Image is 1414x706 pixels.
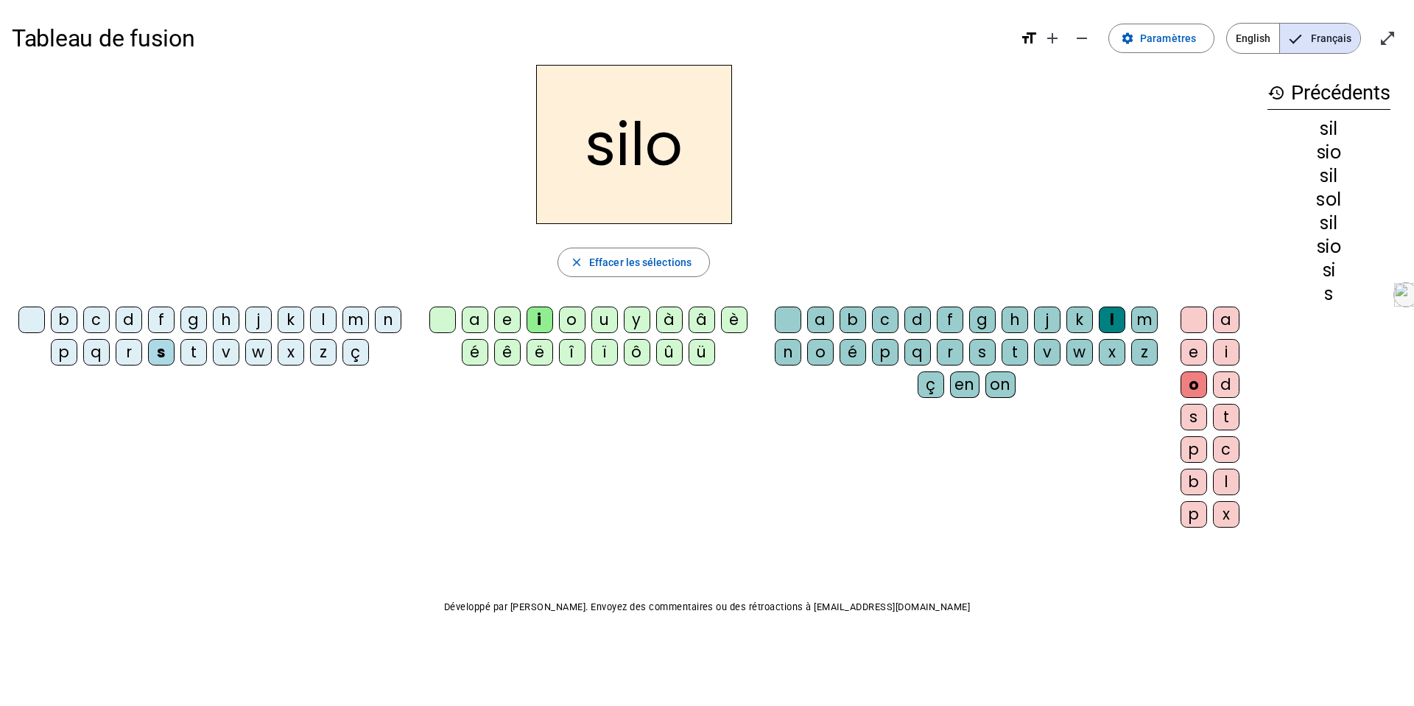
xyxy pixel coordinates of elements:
button: Diminuer la taille de la police [1067,24,1097,53]
div: ë [527,339,553,366]
div: sol [1267,191,1390,209]
div: y [624,307,650,333]
div: b [1181,469,1207,495]
div: a [807,307,834,333]
div: si [1267,262,1390,279]
div: a [1213,307,1239,333]
button: Paramètres [1108,24,1214,53]
div: û [656,339,683,366]
div: k [1066,307,1093,333]
div: d [116,307,142,333]
div: b [51,307,77,333]
div: a [462,307,488,333]
div: m [1131,307,1158,333]
div: on [985,371,1016,398]
div: d [1213,371,1239,398]
div: s [969,339,996,366]
div: r [937,339,963,366]
div: z [1131,339,1158,366]
mat-icon: remove [1073,29,1091,47]
div: ô [624,339,650,366]
div: n [775,339,801,366]
div: s [1181,404,1207,430]
div: ï [591,339,618,366]
div: p [1181,436,1207,463]
h3: Précédents [1267,77,1390,110]
mat-icon: add [1044,29,1061,47]
mat-icon: close [570,256,583,269]
div: g [969,307,996,333]
div: è [721,307,748,333]
div: o [807,339,834,366]
div: p [1181,501,1207,528]
div: i [527,307,553,333]
div: sil [1267,214,1390,232]
h1: Tableau de fusion [12,15,1008,62]
div: e [494,307,521,333]
mat-icon: history [1267,84,1285,102]
div: n [375,307,401,333]
div: z [310,339,337,366]
div: j [1034,307,1060,333]
mat-icon: settings [1121,32,1134,45]
div: c [83,307,110,333]
div: e [1181,339,1207,366]
div: c [872,307,898,333]
div: ü [689,339,715,366]
mat-icon: open_in_full [1379,29,1396,47]
div: l [310,307,337,333]
div: x [1099,339,1125,366]
div: o [559,307,585,333]
div: q [904,339,931,366]
p: Développé par [PERSON_NAME]. Envoyez des commentaires ou des rétroactions à [EMAIL_ADDRESS][DOMAI... [12,598,1402,616]
div: u [591,307,618,333]
div: w [1066,339,1093,366]
div: j [245,307,272,333]
div: ç [342,339,369,366]
div: f [937,307,963,333]
div: r [116,339,142,366]
button: Entrer en plein écran [1373,24,1402,53]
div: t [1002,339,1028,366]
span: Effacer les sélections [589,254,692,271]
div: é [462,339,488,366]
div: â [689,307,715,333]
span: English [1227,24,1279,53]
div: s [1267,285,1390,303]
div: q [83,339,110,366]
div: k [278,307,304,333]
div: sil [1267,167,1390,185]
button: Effacer les sélections [557,248,710,277]
div: à [656,307,683,333]
span: Paramètres [1140,29,1196,47]
div: v [213,339,239,366]
div: l [1099,307,1125,333]
div: h [1002,307,1028,333]
div: f [148,307,175,333]
div: sio [1267,144,1390,161]
h2: silo [536,65,732,224]
div: w [245,339,272,366]
div: l [1213,469,1239,495]
div: x [278,339,304,366]
div: î [559,339,585,366]
div: b [840,307,866,333]
div: m [342,307,369,333]
div: t [1213,404,1239,430]
button: Augmenter la taille de la police [1038,24,1067,53]
div: ê [494,339,521,366]
div: h [213,307,239,333]
div: i [1213,339,1239,366]
div: p [51,339,77,366]
div: en [950,371,979,398]
div: sio [1267,238,1390,256]
div: é [840,339,866,366]
div: x [1213,501,1239,528]
div: sil [1267,120,1390,138]
span: Français [1280,24,1360,53]
div: ç [918,371,944,398]
mat-icon: format_size [1020,29,1038,47]
div: v [1034,339,1060,366]
mat-button-toggle-group: Language selection [1226,23,1361,54]
div: s [148,339,175,366]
